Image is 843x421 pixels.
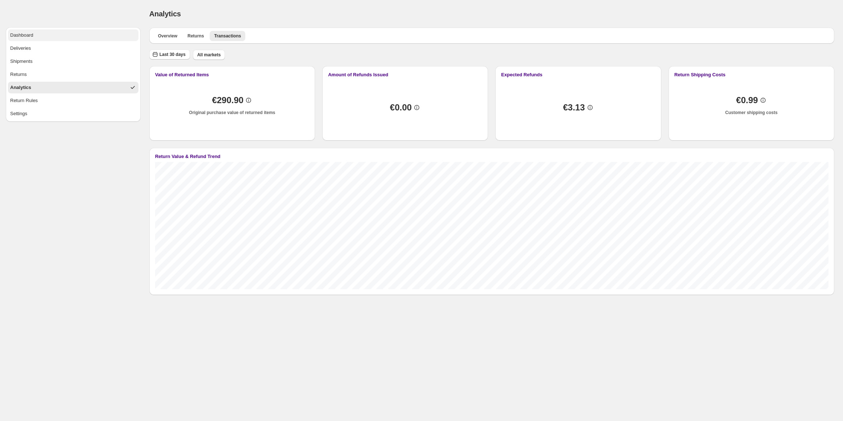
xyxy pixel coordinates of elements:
button: Analytics [8,82,138,93]
button: Amount of Refunds Issued [328,72,482,77]
button: Value of Returned Items [155,72,309,77]
div: Returns [10,71,27,78]
div: Dashboard [10,32,33,39]
button: Return Value & Refund Trend [155,154,828,159]
div: Return Rules [10,97,38,104]
span: Last 30 days [160,52,186,57]
button: Returns [8,69,138,80]
button: Shipments [8,56,138,67]
button: All markets [193,50,225,60]
span: Returns [187,33,204,39]
div: Analytics [10,84,31,91]
button: Settings [8,108,138,120]
button: Expected Refunds [501,72,655,77]
button: Last 30 days [149,49,190,60]
span: €290.90 [212,97,243,104]
span: €3.13 [563,104,585,111]
span: €0.99 [736,97,758,104]
button: Return Rules [8,95,138,106]
span: Analytics [149,10,181,18]
span: All markets [197,52,221,58]
p: Customer shipping costs [725,110,778,116]
div: Shipments [10,58,32,65]
span: Transactions [214,33,241,39]
p: Original purchase value of returned items [189,110,275,116]
div: Deliveries [10,45,31,52]
button: Dashboard [8,29,138,41]
button: Return Shipping Costs [674,72,828,77]
span: €0.00 [390,104,412,111]
button: Deliveries [8,42,138,54]
div: Settings [10,110,27,117]
span: Overview [158,33,177,39]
